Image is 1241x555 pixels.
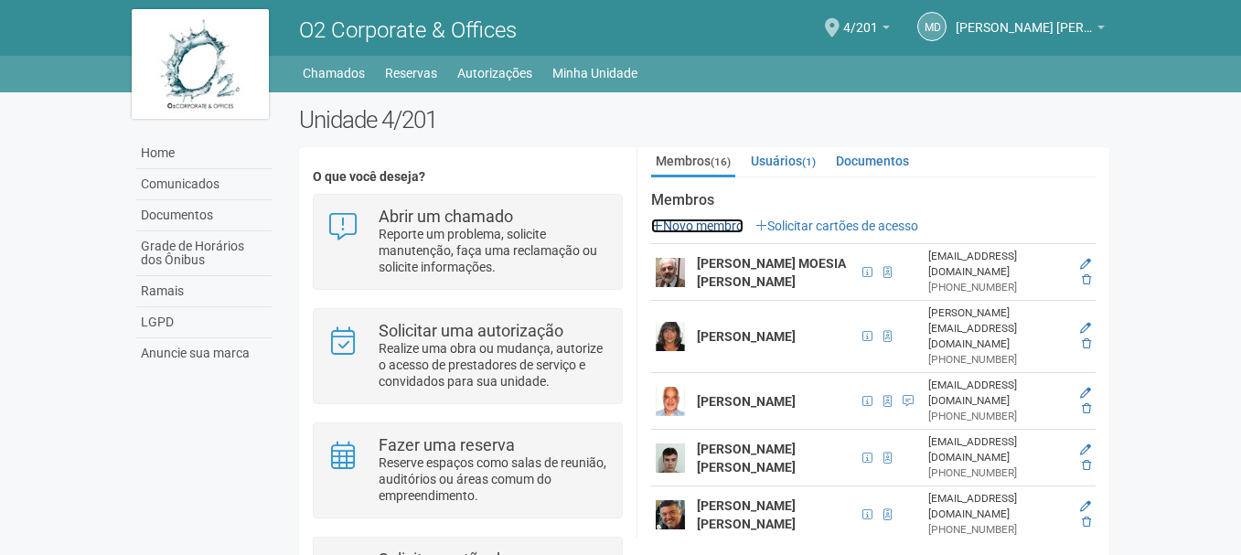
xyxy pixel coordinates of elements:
[956,3,1093,35] span: Marcelo de Andrade Ferreira
[379,207,513,226] strong: Abrir um chamado
[1082,402,1091,415] a: Excluir membro
[656,443,685,473] img: user.png
[697,394,796,409] strong: [PERSON_NAME]
[928,522,1067,538] div: [PHONE_NUMBER]
[928,249,1067,280] div: [EMAIL_ADDRESS][DOMAIN_NAME]
[843,23,890,37] a: 4/201
[928,465,1067,481] div: [PHONE_NUMBER]
[379,454,608,504] p: Reserve espaços como salas de reunião, auditórios ou áreas comum do empreendimento.
[697,256,846,289] strong: [PERSON_NAME] MOESIA [PERSON_NAME]
[802,155,816,168] small: (1)
[928,305,1067,352] div: [PERSON_NAME][EMAIL_ADDRESS][DOMAIN_NAME]
[928,491,1067,522] div: [EMAIL_ADDRESS][DOMAIN_NAME]
[136,307,272,338] a: LGPD
[136,231,272,276] a: Grade de Horários dos Ônibus
[136,200,272,231] a: Documentos
[132,9,269,119] img: logo.jpg
[136,276,272,307] a: Ramais
[327,323,608,390] a: Solicitar uma autorização Realize uma obra ou mudança, autorize o acesso de prestadores de serviç...
[651,219,744,233] a: Novo membro
[656,387,685,416] img: user.png
[928,409,1067,424] div: [PHONE_NUMBER]
[303,60,365,86] a: Chamados
[379,340,608,390] p: Realize uma obra ou mudança, autorize o acesso de prestadores de serviço e convidados para sua un...
[1082,337,1091,350] a: Excluir membro
[379,321,563,340] strong: Solicitar uma autorização
[651,147,735,177] a: Membros(16)
[831,147,914,175] a: Documentos
[1082,273,1091,286] a: Excluir membro
[1080,258,1091,271] a: Editar membro
[956,23,1105,37] a: [PERSON_NAME] [PERSON_NAME]
[136,338,272,368] a: Anuncie sua marca
[1080,322,1091,335] a: Editar membro
[379,435,515,454] strong: Fazer uma reserva
[457,60,532,86] a: Autorizações
[656,258,685,287] img: user.png
[928,434,1067,465] div: [EMAIL_ADDRESS][DOMAIN_NAME]
[656,322,685,351] img: user.png
[656,500,685,529] img: user.png
[651,192,1096,208] strong: Membros
[697,329,796,344] strong: [PERSON_NAME]
[136,169,272,200] a: Comunicados
[136,138,272,169] a: Home
[1080,387,1091,400] a: Editar membro
[552,60,637,86] a: Minha Unidade
[1080,443,1091,456] a: Editar membro
[1082,459,1091,472] a: Excluir membro
[385,60,437,86] a: Reservas
[697,498,796,531] strong: [PERSON_NAME] [PERSON_NAME]
[327,437,608,504] a: Fazer uma reserva Reserve espaços como salas de reunião, auditórios ou áreas comum do empreendime...
[928,352,1067,368] div: [PHONE_NUMBER]
[299,17,517,43] span: O2 Corporate & Offices
[711,155,731,168] small: (16)
[928,378,1067,409] div: [EMAIL_ADDRESS][DOMAIN_NAME]
[928,280,1067,295] div: [PHONE_NUMBER]
[755,219,918,233] a: Solicitar cartões de acesso
[313,170,623,184] h4: O que você deseja?
[917,12,947,41] a: Md
[1082,516,1091,528] a: Excluir membro
[379,226,608,275] p: Reporte um problema, solicite manutenção, faça uma reclamação ou solicite informações.
[299,106,1110,133] h2: Unidade 4/201
[327,208,608,275] a: Abrir um chamado Reporte um problema, solicite manutenção, faça uma reclamação ou solicite inform...
[697,442,796,475] strong: [PERSON_NAME] [PERSON_NAME]
[1080,500,1091,513] a: Editar membro
[843,3,878,35] span: 4/201
[746,147,820,175] a: Usuários(1)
